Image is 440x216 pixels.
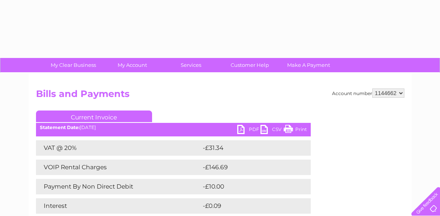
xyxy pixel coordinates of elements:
td: -£146.69 [201,160,298,175]
a: PDF [237,125,260,136]
a: My Clear Business [41,58,105,72]
td: Interest [36,198,201,214]
a: Make A Payment [277,58,341,72]
a: Customer Help [218,58,282,72]
td: -£10.00 [201,179,296,194]
td: -£0.09 [201,198,294,214]
a: My Account [100,58,164,72]
td: Payment By Non Direct Debit [36,179,201,194]
b: Statement Date: [40,124,80,130]
a: Services [159,58,223,72]
div: [DATE] [36,125,311,130]
a: Print [284,125,307,136]
h2: Bills and Payments [36,88,404,103]
td: -£31.34 [201,140,296,156]
td: VAT @ 20% [36,140,201,156]
a: CSV [260,125,284,136]
td: VOIP Rental Charges [36,160,201,175]
div: Account number [332,88,404,98]
a: Current Invoice [36,111,152,122]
